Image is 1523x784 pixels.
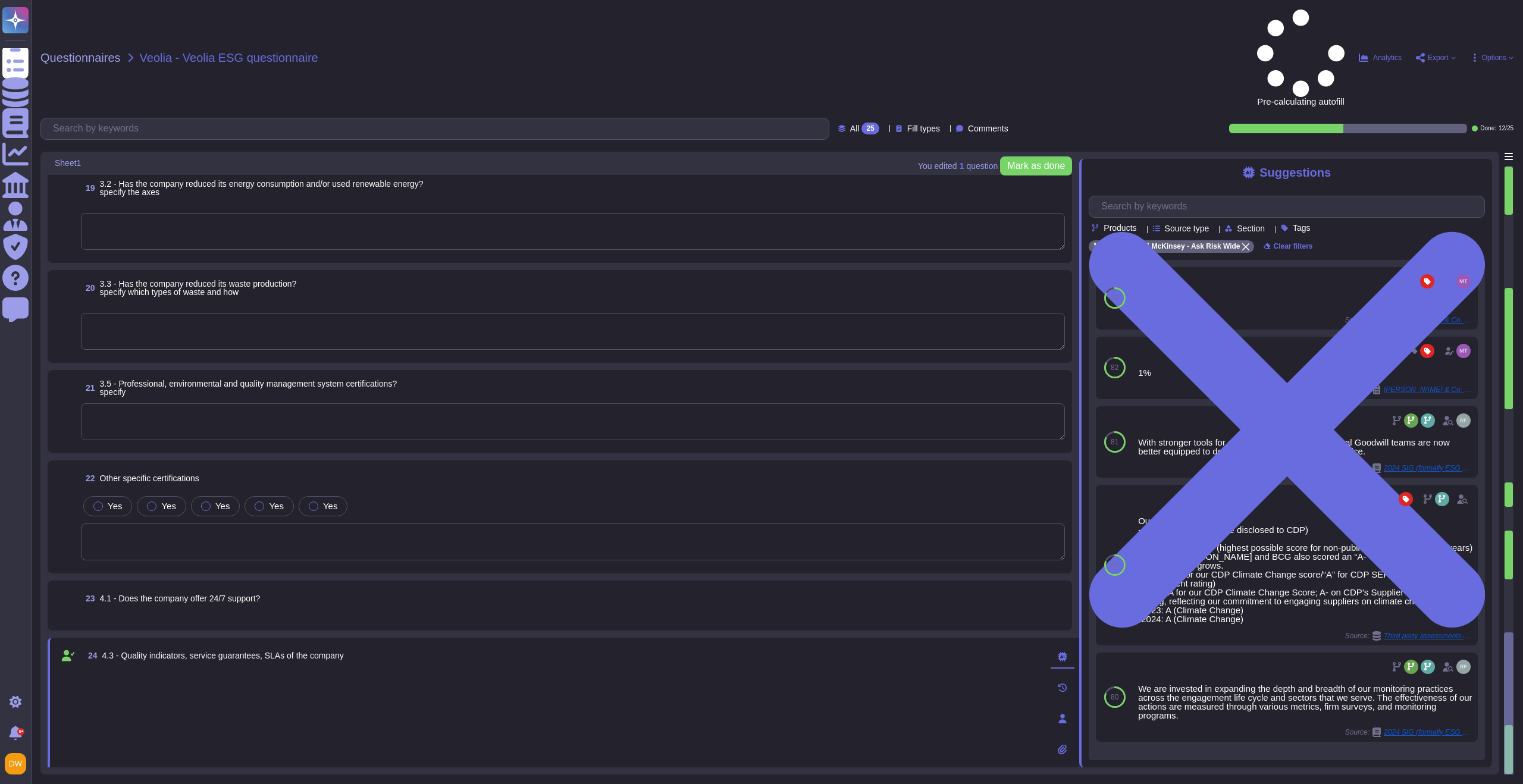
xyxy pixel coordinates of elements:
span: 2024 SIG (formally ESG Report) [1384,729,1473,736]
input: Search by keywords [47,118,829,139]
span: Yes [215,501,230,511]
span: Yes [161,501,176,511]
span: 80 [1111,694,1118,701]
div: We are invested in expanding the depth and breadth of our monitoring practices across the engagem... [1138,684,1473,720]
span: 82 [1111,364,1118,371]
span: 3.5 - Professional, environmental and quality management system certifications? specify [100,379,397,397]
span: Other specific certifications [100,473,199,483]
span: Export [1428,54,1449,61]
span: 81 [1111,438,1118,446]
span: 80 [1111,562,1118,569]
span: Analytics [1373,54,1402,61]
div: 9+ [17,728,24,735]
span: Options [1482,54,1506,61]
span: 4.3 - Quality indicators, service guarantees, SLAs of the company [102,651,344,660]
span: 23 [81,594,95,603]
img: user [5,753,26,774]
div: 25 [861,123,879,134]
span: All [850,124,860,133]
span: 82 [1111,294,1118,302]
span: 22 [81,474,95,482]
span: Yes [269,501,283,511]
button: user [2,751,35,777]
span: Yes [108,501,122,511]
input: Search by keywords [1095,196,1484,217]
span: Questionnaires [40,52,121,64]
span: 21 [81,384,95,392]
span: 12 / 25 [1499,126,1513,131]
button: Mark as done [1000,156,1072,175]
span: You edited question [918,162,998,170]
span: 4.1 - Does the company offer 24/7 support? [100,594,261,603]
span: Source: [1345,727,1473,737]
span: Comments [968,124,1008,133]
img: user [1456,413,1471,428]
img: user [1456,274,1471,288]
img: user [1456,344,1471,358]
span: 3.2 - Has the company reduced its energy consumption and/or used renewable energy? specify the axes [100,179,424,197]
button: Analytics [1359,53,1402,62]
span: Pre-calculating autofill [1257,10,1345,106]
span: Sheet1 [55,159,81,167]
span: Done: [1480,126,1496,131]
span: 19 [81,184,95,192]
span: 3.3 - Has the company reduced its waste production? specify which types of waste and how [100,279,297,297]
span: 24 [83,651,98,660]
span: Fill types [907,124,940,133]
span: Veolia - Veolia ESG questionnaire [140,52,318,64]
span: 20 [81,284,95,292]
span: Mark as done [1007,161,1065,171]
b: 1 [960,162,964,170]
img: user [1456,660,1471,674]
span: Yes [323,501,337,511]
